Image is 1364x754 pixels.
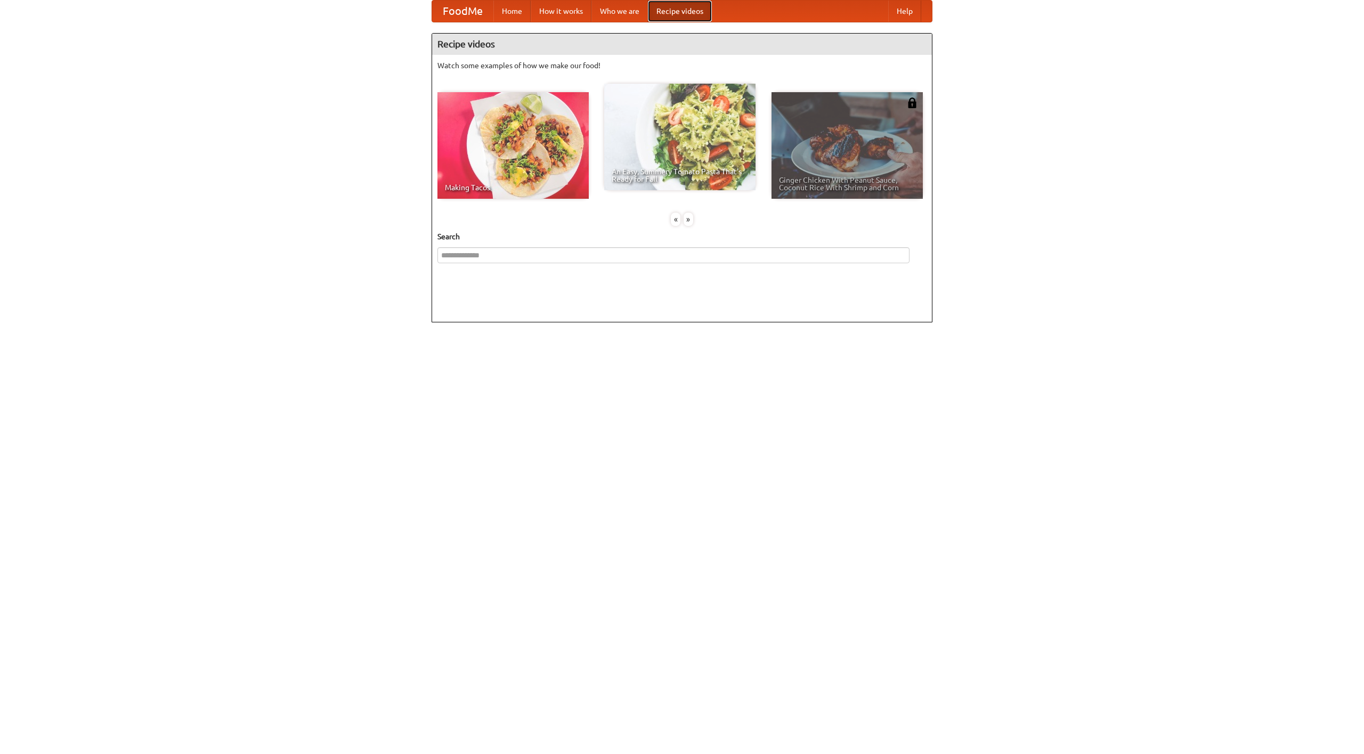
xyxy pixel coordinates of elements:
a: An Easy, Summery Tomato Pasta That's Ready for Fall [604,84,756,190]
img: 483408.png [907,98,918,108]
div: » [684,213,693,226]
a: How it works [531,1,591,22]
p: Watch some examples of how we make our food! [437,60,927,71]
a: Help [888,1,921,22]
a: Recipe videos [648,1,712,22]
a: FoodMe [432,1,493,22]
a: Who we are [591,1,648,22]
a: Home [493,1,531,22]
span: An Easy, Summery Tomato Pasta That's Ready for Fall [612,168,748,183]
span: Making Tacos [445,184,581,191]
div: « [671,213,680,226]
a: Making Tacos [437,92,589,199]
h4: Recipe videos [432,34,932,55]
h5: Search [437,231,927,242]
